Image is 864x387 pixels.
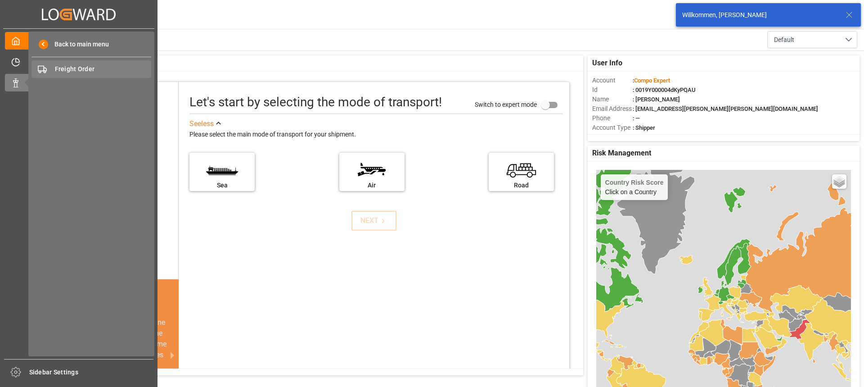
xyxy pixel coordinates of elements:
span: Compo Expert [634,77,670,84]
span: Id [592,85,633,95]
div: Click on a Country [605,179,664,196]
span: Account Type [592,123,633,132]
span: : [EMAIL_ADDRESS][PERSON_NAME][PERSON_NAME][DOMAIN_NAME] [633,105,818,112]
span: User Info [592,58,622,68]
span: : [633,77,670,84]
div: NEXT [360,215,388,226]
div: Please select the main mode of transport for your shipment. [189,129,563,140]
div: Sea [194,181,250,190]
span: Name [592,95,633,104]
span: Freight Order [55,64,152,74]
button: NEXT [351,211,396,231]
span: Phone [592,114,633,123]
div: Air [344,181,400,190]
button: open menu [767,31,857,48]
a: Layers [832,174,846,189]
h4: Country Risk Score [605,179,664,186]
span: : 0019Y000004dKyPQAU [633,87,696,93]
span: Default [774,35,794,45]
span: Switch to expert mode [475,100,537,108]
div: Let's start by selecting the mode of transport! [189,93,442,112]
span: Account [592,76,633,85]
span: Sidebar Settings [29,368,154,377]
span: : [PERSON_NAME] [633,96,680,103]
span: Email Address [592,104,633,114]
span: : Shipper [633,124,655,131]
a: My Cockpit [5,32,153,50]
div: Road [493,181,549,190]
span: Back to main menu [48,40,109,49]
div: Willkommen, [PERSON_NAME] [682,10,837,20]
div: See less [189,118,214,129]
span: Risk Management [592,148,651,159]
span: : — [633,115,640,122]
a: Freight Order [31,60,151,78]
a: Timeslot Management [5,53,153,70]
